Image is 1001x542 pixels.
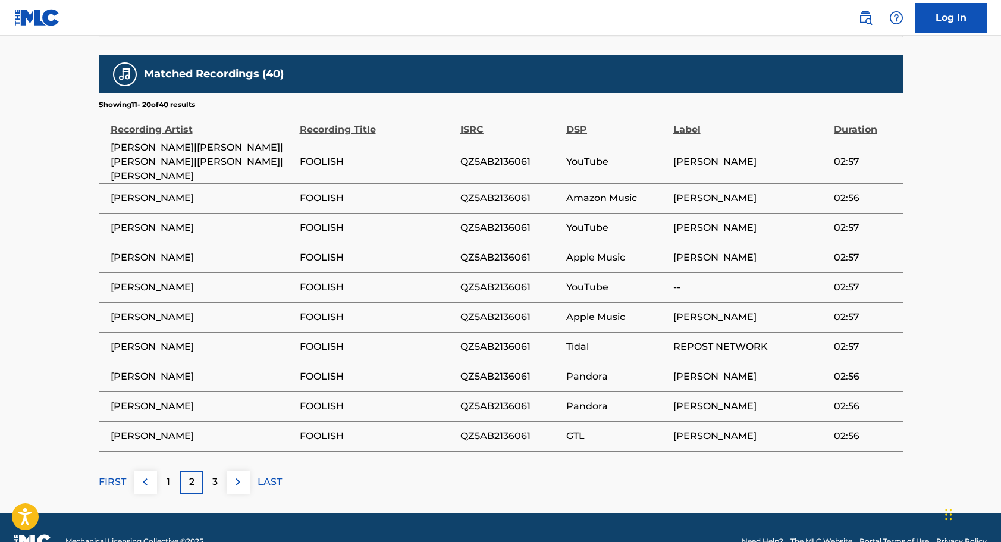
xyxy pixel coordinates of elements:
[673,280,828,295] span: --
[942,485,1001,542] iframe: Chat Widget
[300,310,454,324] span: FOOLISH
[144,67,284,81] h5: Matched Recordings (40)
[834,399,897,413] span: 02:56
[460,340,560,354] span: QZ5AB2136061
[884,6,908,30] div: Help
[673,155,828,169] span: [PERSON_NAME]
[300,280,454,295] span: FOOLISH
[834,155,897,169] span: 02:57
[111,280,294,295] span: [PERSON_NAME]
[300,221,454,235] span: FOOLISH
[231,475,245,489] img: right
[566,399,667,413] span: Pandora
[834,340,897,354] span: 02:57
[566,310,667,324] span: Apple Music
[300,429,454,443] span: FOOLISH
[111,191,294,205] span: [PERSON_NAME]
[566,155,667,169] span: YouTube
[566,280,667,295] span: YouTube
[673,340,828,354] span: REPOST NETWORK
[460,369,560,384] span: QZ5AB2136061
[99,475,126,489] p: FIRST
[300,110,454,137] div: Recording Title
[300,250,454,265] span: FOOLISH
[111,369,294,384] span: [PERSON_NAME]
[566,369,667,384] span: Pandora
[258,475,282,489] p: LAST
[566,110,667,137] div: DSP
[118,67,132,82] img: Matched Recordings
[212,475,218,489] p: 3
[566,340,667,354] span: Tidal
[673,369,828,384] span: [PERSON_NAME]
[566,191,667,205] span: Amazon Music
[673,310,828,324] span: [PERSON_NAME]
[189,475,194,489] p: 2
[834,250,897,265] span: 02:57
[915,3,987,33] a: Log In
[111,110,294,137] div: Recording Artist
[111,399,294,413] span: [PERSON_NAME]
[834,280,897,295] span: 02:57
[834,191,897,205] span: 02:56
[111,429,294,443] span: [PERSON_NAME]
[673,191,828,205] span: [PERSON_NAME]
[300,399,454,413] span: FOOLISH
[673,429,828,443] span: [PERSON_NAME]
[300,340,454,354] span: FOOLISH
[460,280,560,295] span: QZ5AB2136061
[460,221,560,235] span: QZ5AB2136061
[834,369,897,384] span: 02:56
[673,399,828,413] span: [PERSON_NAME]
[111,140,294,183] span: [PERSON_NAME]|[PERSON_NAME]|[PERSON_NAME]|[PERSON_NAME]|[PERSON_NAME]
[460,399,560,413] span: QZ5AB2136061
[853,6,877,30] a: Public Search
[945,497,952,532] div: Drag
[460,250,560,265] span: QZ5AB2136061
[111,310,294,324] span: [PERSON_NAME]
[673,221,828,235] span: [PERSON_NAME]
[460,110,560,137] div: ISRC
[300,191,454,205] span: FOOLISH
[566,221,667,235] span: YouTube
[14,9,60,26] img: MLC Logo
[300,155,454,169] span: FOOLISH
[834,221,897,235] span: 02:57
[566,429,667,443] span: GTL
[111,221,294,235] span: [PERSON_NAME]
[834,429,897,443] span: 02:56
[111,250,294,265] span: [PERSON_NAME]
[167,475,170,489] p: 1
[834,310,897,324] span: 02:57
[566,250,667,265] span: Apple Music
[673,110,828,137] div: Label
[99,99,195,110] p: Showing 11 - 20 of 40 results
[673,250,828,265] span: [PERSON_NAME]
[111,340,294,354] span: [PERSON_NAME]
[460,429,560,443] span: QZ5AB2136061
[834,110,897,137] div: Duration
[460,155,560,169] span: QZ5AB2136061
[889,11,903,25] img: help
[460,310,560,324] span: QZ5AB2136061
[300,369,454,384] span: FOOLISH
[460,191,560,205] span: QZ5AB2136061
[138,475,152,489] img: left
[858,11,873,25] img: search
